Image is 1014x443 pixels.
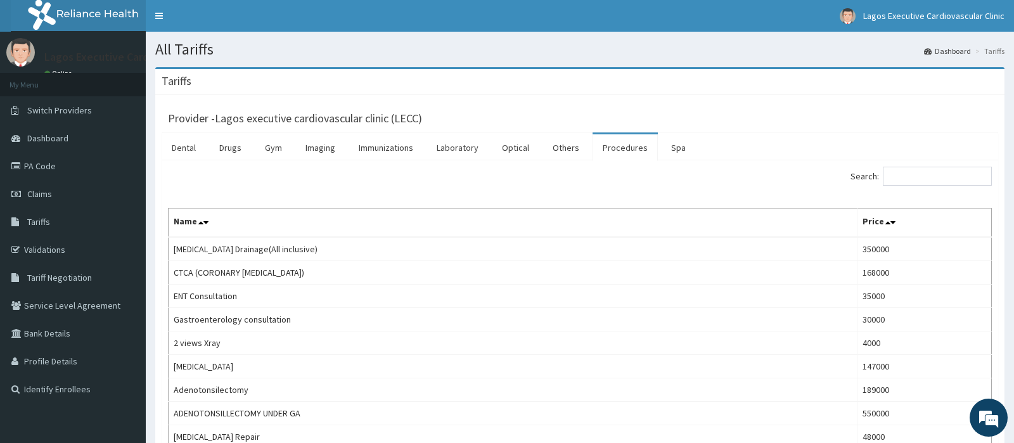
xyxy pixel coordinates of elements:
td: 2 views Xray [169,331,857,355]
th: Price [857,209,991,238]
a: Drugs [209,134,252,161]
span: Dashboard [27,132,68,144]
div: Minimize live chat window [208,6,238,37]
a: Others [542,134,589,161]
label: Search: [850,167,992,186]
td: Adenotonsilectomy [169,378,857,402]
td: 350000 [857,237,991,261]
td: 4000 [857,331,991,355]
td: ADENOTONSILLECTOMY UNDER GA [169,402,857,425]
td: 30000 [857,308,991,331]
td: [MEDICAL_DATA] [169,355,857,378]
td: CTCA (CORONARY [MEDICAL_DATA]) [169,261,857,285]
a: Laboratory [427,134,489,161]
a: Optical [492,134,539,161]
span: We're online! [74,138,175,266]
th: Name [169,209,857,238]
td: [MEDICAL_DATA] Drainage(All inclusive) [169,237,857,261]
a: Dental [162,134,206,161]
h1: All Tariffs [155,41,1004,58]
td: 550000 [857,402,991,425]
a: Online [44,69,75,78]
textarea: Type your message and hit 'Enter' [6,302,241,347]
span: Tariffs [27,216,50,228]
h3: Provider - Lagos executive cardiovascular clinic (LECC) [168,113,422,124]
img: d_794563401_company_1708531726252_794563401 [23,63,51,95]
td: 147000 [857,355,991,378]
a: Procedures [593,134,658,161]
td: Gastroenterology consultation [169,308,857,331]
input: Search: [883,167,992,186]
td: ENT Consultation [169,285,857,308]
a: Gym [255,134,292,161]
img: User Image [840,8,856,24]
span: Lagos Executive Cardiovascular Clinic [863,10,1004,22]
span: Tariff Negotiation [27,272,92,283]
a: Imaging [295,134,345,161]
a: Spa [661,134,696,161]
span: Switch Providers [27,105,92,116]
div: Chat with us now [66,71,213,87]
span: Claims [27,188,52,200]
a: Dashboard [924,46,971,56]
a: Immunizations [349,134,423,161]
p: Lagos Executive Cardiovascular Clinic [44,51,228,63]
img: User Image [6,38,35,67]
td: 168000 [857,261,991,285]
li: Tariffs [972,46,1004,56]
td: 189000 [857,378,991,402]
h3: Tariffs [162,75,191,87]
td: 35000 [857,285,991,308]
